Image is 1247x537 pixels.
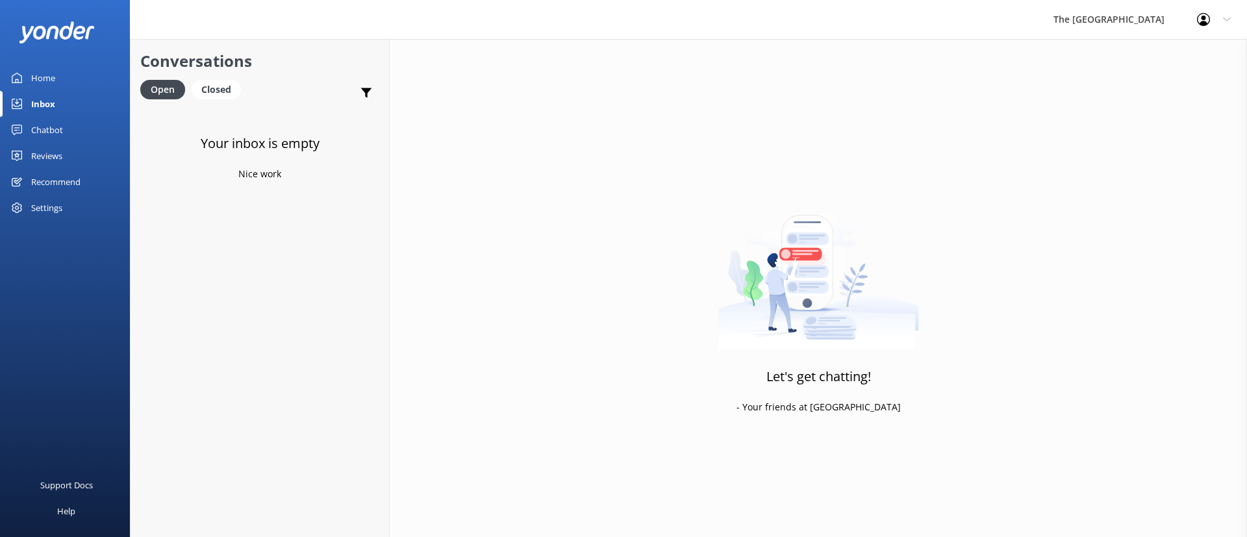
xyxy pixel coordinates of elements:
div: Closed [192,80,241,99]
a: Open [140,82,192,96]
h2: Conversations [140,49,379,73]
div: Support Docs [40,472,93,498]
p: - Your friends at [GEOGRAPHIC_DATA] [737,400,901,414]
a: Closed [192,82,247,96]
img: artwork of a man stealing a conversation from at giant smartphone [718,188,919,350]
div: Settings [31,195,62,221]
div: Open [140,80,185,99]
div: Inbox [31,91,55,117]
h3: Your inbox is empty [201,133,320,154]
div: Reviews [31,143,62,169]
div: Recommend [31,169,81,195]
div: Home [31,65,55,91]
h3: Let's get chatting! [766,366,871,387]
img: yonder-white-logo.png [19,21,94,43]
div: Chatbot [31,117,63,143]
div: Help [57,498,75,524]
p: Nice work [238,167,281,181]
